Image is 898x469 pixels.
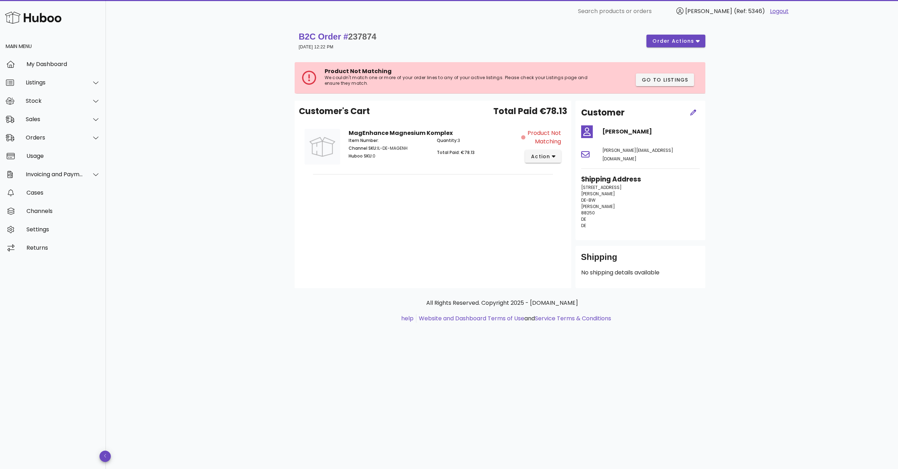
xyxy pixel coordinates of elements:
[349,129,453,137] strong: MagEnhance Magnesium Komplex
[770,7,789,16] a: Logout
[299,44,333,49] small: [DATE] 12:22 PM
[26,61,100,67] div: My Dashboard
[300,299,704,307] p: All Rights Reserved. Copyright 2025 - [DOMAIN_NAME]
[26,97,83,104] div: Stock
[581,268,700,277] p: No shipping details available
[26,244,100,251] div: Returns
[26,208,100,214] div: Channels
[581,216,586,222] span: DE
[349,137,379,143] span: Item Number:
[26,226,100,233] div: Settings
[734,7,765,15] span: (Ref: 5346)
[685,7,732,15] span: [PERSON_NAME]
[348,32,376,41] span: 237874
[581,184,622,190] span: [STREET_ADDRESS]
[299,32,376,41] strong: B2C Order #
[5,10,61,25] img: Huboo Logo
[581,222,586,228] span: DE
[26,134,83,141] div: Orders
[299,105,370,118] span: Customer's Cart
[305,129,340,165] img: Product Image
[581,203,615,209] span: [PERSON_NAME]
[581,210,595,216] span: 88250
[26,79,83,86] div: Listings
[581,197,596,203] span: DE-BW
[26,153,100,159] div: Usage
[646,35,705,47] button: order actions
[349,153,429,159] p: 0
[325,75,601,86] p: We couldn't match one or more of your order lines to any of your active listings. Please check yo...
[581,106,625,119] h2: Customer
[602,147,673,162] span: [PERSON_NAME][EMAIL_ADDRESS][DOMAIN_NAME]
[26,171,83,178] div: Invoicing and Payments
[535,314,611,322] a: Service Terms & Conditions
[437,149,475,155] span: Total Paid: €78.13
[581,191,615,197] span: [PERSON_NAME]
[641,76,688,84] span: Go to Listings
[581,174,700,184] h3: Shipping Address
[581,251,700,268] div: Shipping
[349,153,373,159] span: Huboo SKU:
[527,129,561,146] span: Product Not Matching
[349,145,429,152] p: IL-DE-MAGENH
[493,105,567,118] span: Total Paid €78.13
[525,150,561,163] button: action
[602,127,700,136] h4: [PERSON_NAME]
[26,189,100,196] div: Cases
[419,314,524,322] a: Website and Dashboard Terms of Use
[636,73,694,86] button: Go to Listings
[325,67,392,75] span: Product Not Matching
[437,137,458,143] span: Quantity:
[349,145,377,151] span: Channel SKU:
[531,153,550,160] span: action
[652,37,694,45] span: order actions
[416,314,611,323] li: and
[26,116,83,123] div: Sales
[437,137,517,144] p: 3
[401,314,414,322] a: help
